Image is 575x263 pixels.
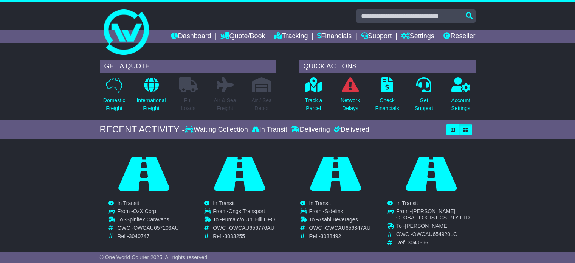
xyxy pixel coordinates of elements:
[213,208,275,216] td: From -
[213,200,235,206] span: In Transit
[136,77,166,117] a: InternationalFreight
[318,216,358,223] span: Asahi Beverages
[396,240,475,246] td: Ref -
[396,200,418,206] span: In Transit
[117,233,179,240] td: Ref -
[412,231,457,237] span: OWCAU654920LC
[309,216,370,225] td: To -
[401,30,434,43] a: Settings
[117,200,139,206] span: In Transit
[213,233,275,240] td: Ref -
[317,30,352,43] a: Financials
[340,77,360,117] a: NetworkDelays
[325,225,370,231] span: OWCAU656847AU
[408,240,428,246] span: 3040596
[133,225,179,231] span: OWCAU657103AU
[213,216,275,225] td: To -
[117,216,179,225] td: To -
[103,77,126,117] a: DomesticFreight
[332,126,369,134] div: Delivered
[304,77,322,117] a: Track aParcel
[321,233,341,239] span: 3038492
[375,96,399,112] p: Check Financials
[214,96,236,112] p: Air & Sea Freight
[341,96,360,112] p: Network Delays
[274,30,308,43] a: Tracking
[309,208,370,216] td: From -
[251,96,272,112] p: Air / Sea Depot
[361,30,392,43] a: Support
[325,208,343,214] span: Sidelink
[117,208,179,216] td: From -
[222,216,275,223] span: Puma c/o Uni Hill DFO
[375,77,400,117] a: CheckFinancials
[103,96,125,112] p: Domestic Freight
[305,96,322,112] p: Track a Parcel
[100,254,209,260] span: © One World Courier 2025. All rights reserved.
[171,30,211,43] a: Dashboard
[415,96,433,112] p: Get Support
[250,126,289,134] div: In Transit
[185,126,250,134] div: Waiting Collection
[289,126,332,134] div: Delivering
[443,30,475,43] a: Reseller
[133,208,156,214] span: OzX Corp
[309,233,370,240] td: Ref -
[299,60,476,73] div: QUICK ACTIONS
[100,124,185,135] div: RECENT ACTIVITY -
[136,96,166,112] p: International Freight
[451,96,471,112] p: Account Settings
[126,216,169,223] span: Spinifex Caravans
[213,225,275,233] td: OWC -
[309,200,331,206] span: In Transit
[396,231,475,240] td: OWC -
[396,223,475,231] td: To -
[451,77,471,117] a: AccountSettings
[405,223,448,229] span: [PERSON_NAME]
[396,208,470,221] span: [PERSON_NAME] GLOBAL LOGISTICS PTY LTD
[309,225,370,233] td: OWC -
[100,60,276,73] div: GET A QUOTE
[179,96,198,112] p: Full Loads
[229,225,274,231] span: OWCAU656776AU
[414,77,434,117] a: GetSupport
[396,208,475,223] td: From -
[129,233,150,239] span: 3040747
[228,208,265,214] span: Ongs Transport
[220,30,265,43] a: Quote/Book
[225,233,245,239] span: 3033255
[117,225,179,233] td: OWC -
